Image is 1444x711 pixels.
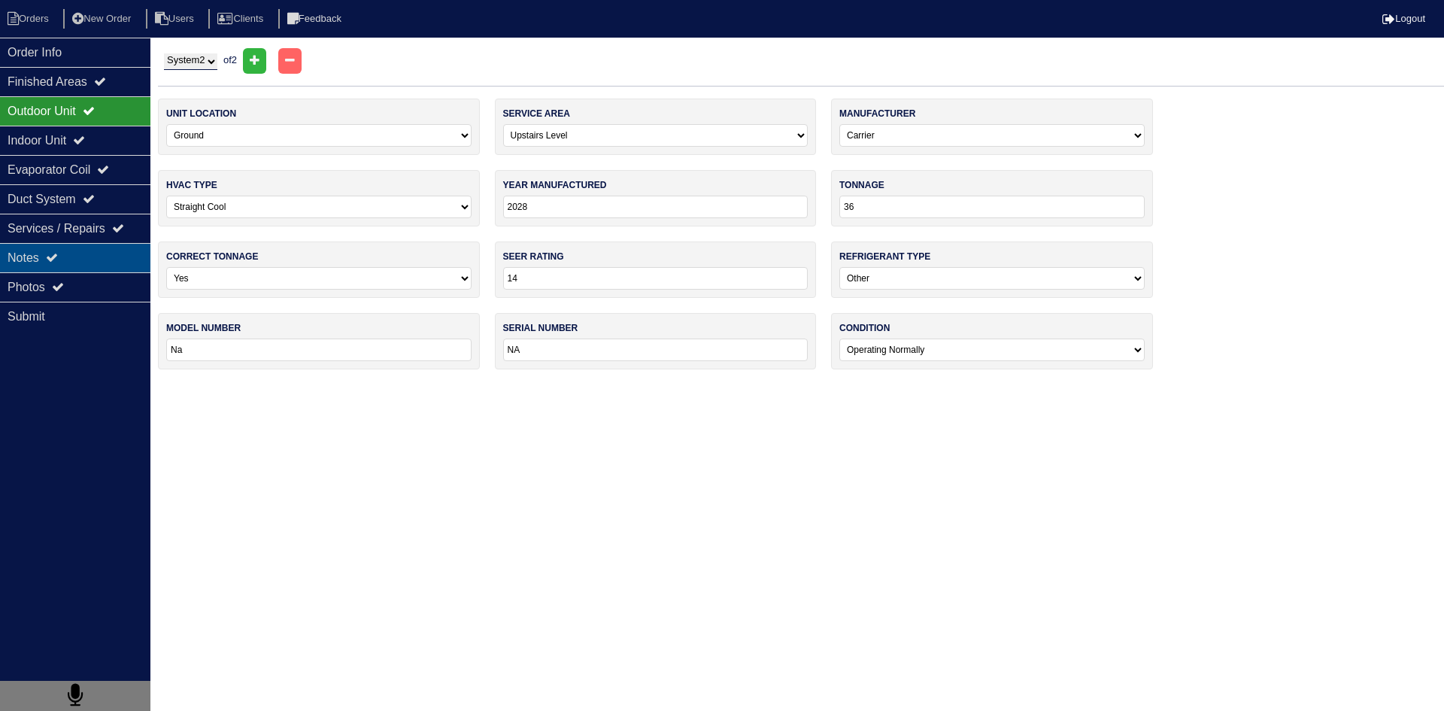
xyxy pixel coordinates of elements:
[166,107,236,120] label: unit location
[839,321,890,335] label: condition
[63,13,143,24] a: New Order
[503,107,570,120] label: service area
[503,321,578,335] label: serial number
[1382,13,1425,24] a: Logout
[63,9,143,29] li: New Order
[166,178,217,192] label: hvac type
[166,250,258,263] label: correct tonnage
[166,321,241,335] label: model number
[839,250,930,263] label: refrigerant type
[503,250,564,263] label: seer rating
[208,9,275,29] li: Clients
[503,178,607,192] label: year manufactured
[146,9,206,29] li: Users
[208,13,275,24] a: Clients
[839,178,884,192] label: tonnage
[278,9,353,29] li: Feedback
[839,107,915,120] label: manufacturer
[158,48,1444,74] div: of 2
[146,13,206,24] a: Users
